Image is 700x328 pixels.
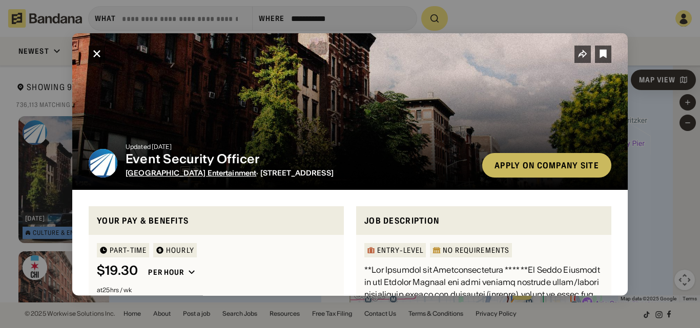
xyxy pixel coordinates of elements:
[148,268,184,277] div: Per hour
[126,168,474,177] div: · [STREET_ADDRESS]
[126,151,474,166] div: Event Security Officer
[97,287,336,293] div: at 25 hrs / wk
[377,247,423,254] div: Entry-Level
[126,168,256,177] span: [GEOGRAPHIC_DATA] Entertainment
[443,247,509,254] div: No Requirements
[495,161,599,169] div: Apply on company site
[126,143,474,149] div: Updated [DATE]
[97,214,336,227] div: Your pay & benefits
[97,264,138,278] div: $ 19.30
[364,214,603,227] div: Job Description
[110,247,147,254] div: Part-time
[89,148,117,177] img: Madison Square Garden Entertainment logo
[166,247,194,254] div: HOURLY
